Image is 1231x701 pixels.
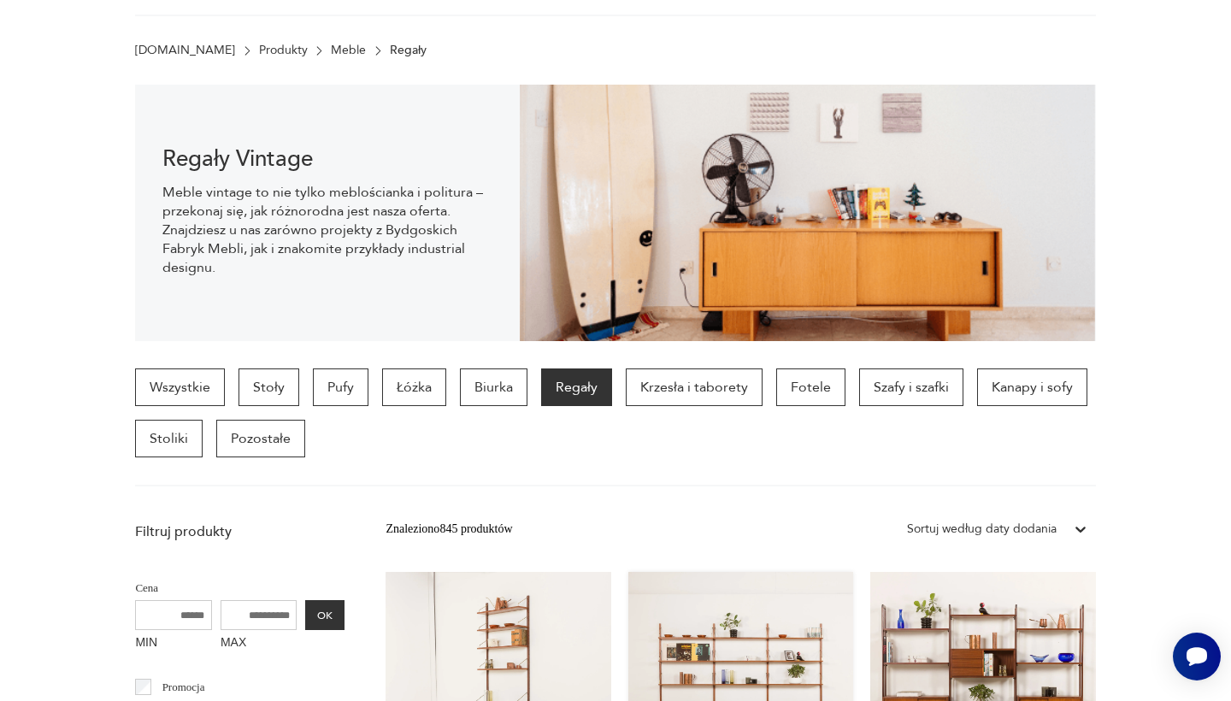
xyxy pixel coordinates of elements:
iframe: Smartsupp widget button [1173,633,1221,680]
a: Stoły [239,368,299,406]
button: OK [305,600,345,630]
a: Meble [331,44,366,57]
h1: Regały Vintage [162,149,492,169]
a: Kanapy i sofy [977,368,1087,406]
label: MAX [221,630,297,657]
a: [DOMAIN_NAME] [135,44,235,57]
a: Pufy [313,368,368,406]
div: Sortuj według daty dodania [907,520,1057,539]
a: Fotele [776,368,845,406]
p: Promocja [162,678,205,697]
a: Biurka [460,368,527,406]
a: Wszystkie [135,368,225,406]
a: Produkty [259,44,308,57]
p: Cena [135,579,345,598]
a: Pozostałe [216,420,305,457]
img: dff48e7735fce9207bfd6a1aaa639af4.png [520,85,1096,341]
p: Filtruj produkty [135,522,345,541]
div: Znaleziono 845 produktów [386,520,512,539]
label: MIN [135,630,212,657]
a: Regały [541,368,612,406]
p: Regały [390,44,427,57]
a: Łóżka [382,368,446,406]
p: Meble vintage to nie tylko meblościanka i politura – przekonaj się, jak różnorodna jest nasza ofe... [162,183,492,277]
a: Stoliki [135,420,203,457]
a: Szafy i szafki [859,368,963,406]
a: Krzesła i taborety [626,368,763,406]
